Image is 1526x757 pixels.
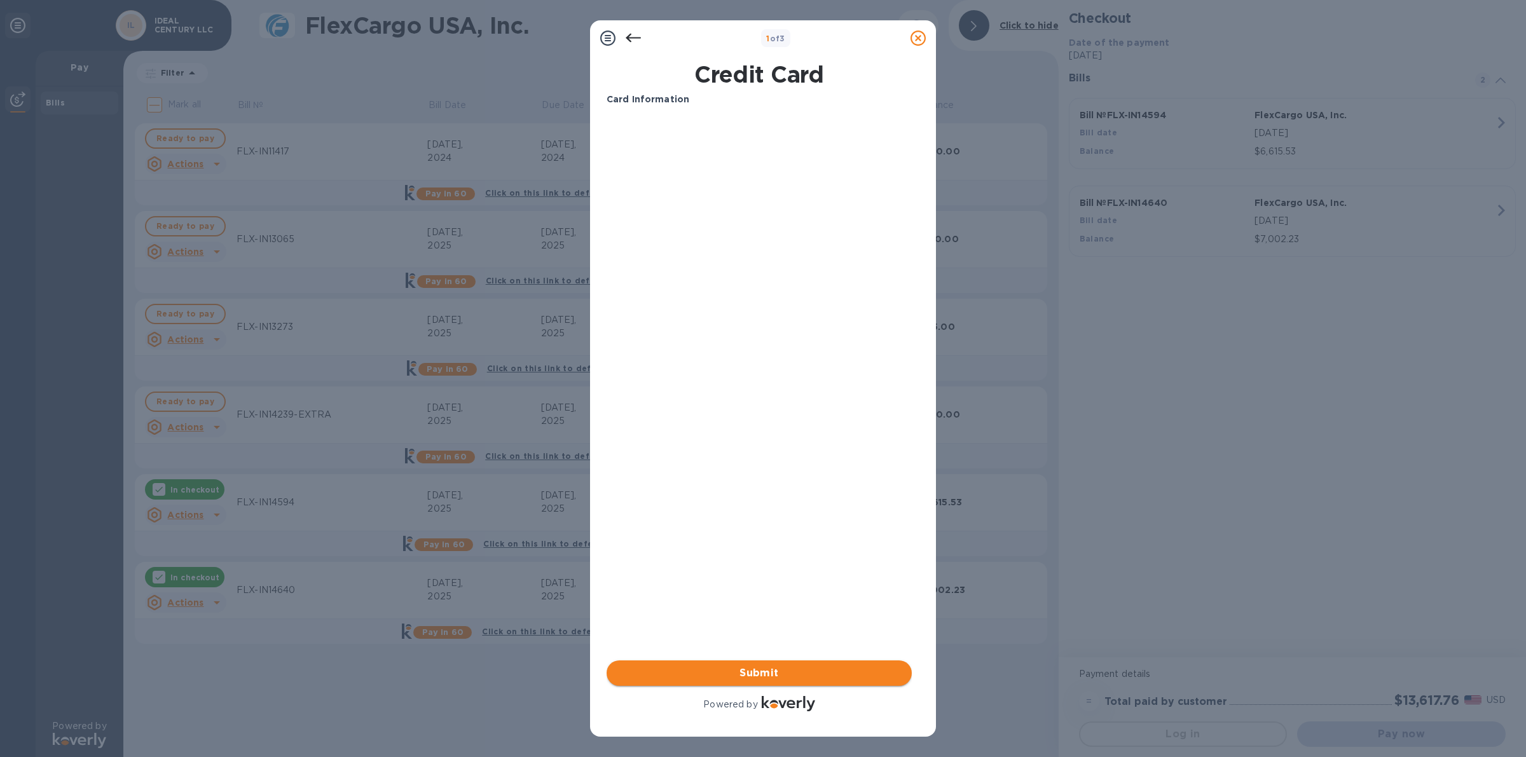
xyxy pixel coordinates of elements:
[607,116,912,307] iframe: Your browser does not support iframes
[607,660,912,686] button: Submit
[766,34,785,43] b: of 3
[601,61,917,88] h1: Credit Card
[617,665,902,681] span: Submit
[607,94,689,104] b: Card Information
[703,698,757,711] p: Powered by
[766,34,769,43] span: 1
[762,696,815,711] img: Logo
